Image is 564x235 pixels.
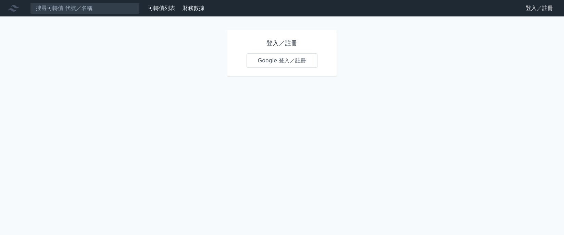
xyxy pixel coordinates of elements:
[183,5,204,11] a: 財務數據
[148,5,175,11] a: 可轉債列表
[30,2,140,14] input: 搜尋可轉債 代號／名稱
[247,53,318,68] a: Google 登入／註冊
[247,38,318,48] h1: 登入／註冊
[520,3,559,14] a: 登入／註冊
